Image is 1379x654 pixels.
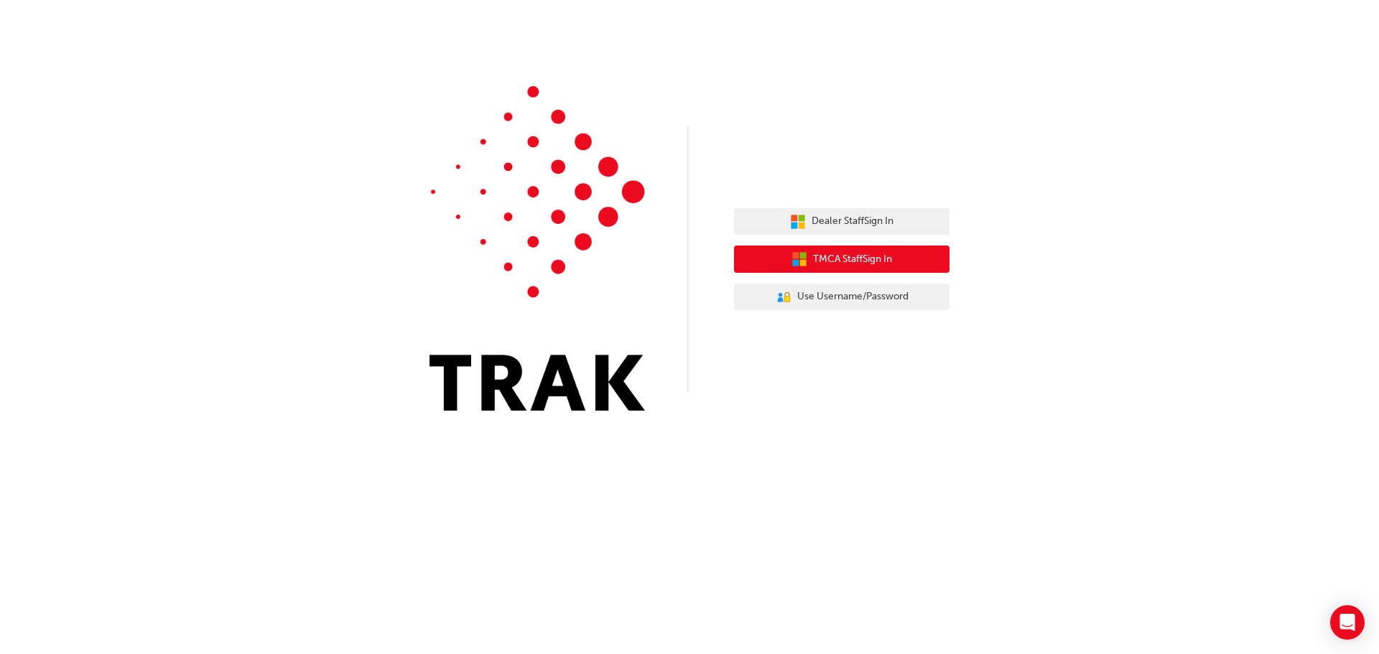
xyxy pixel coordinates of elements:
[430,86,645,411] img: Trak
[734,246,949,273] button: TMCA StaffSign In
[1330,605,1365,640] div: Open Intercom Messenger
[734,208,949,235] button: Dealer StaffSign In
[797,289,909,305] span: Use Username/Password
[812,213,893,230] span: Dealer Staff Sign In
[734,284,949,311] button: Use Username/Password
[813,251,892,268] span: TMCA Staff Sign In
